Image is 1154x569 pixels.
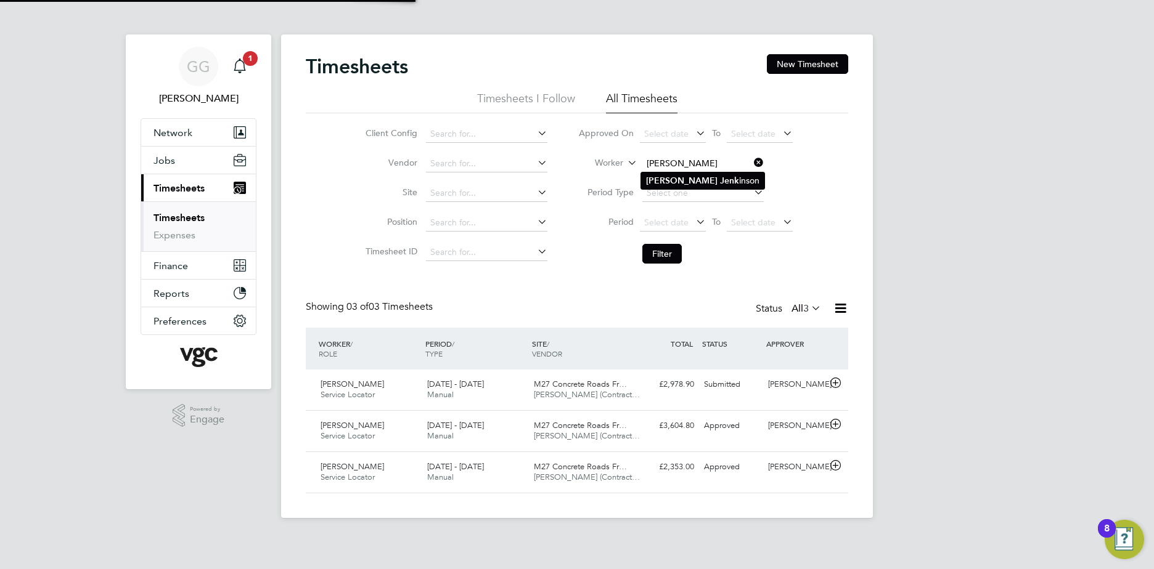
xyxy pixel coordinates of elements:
button: Timesheets [141,174,256,201]
b: [PERSON_NAME] [646,176,718,186]
span: [PERSON_NAME] (Contract… [534,472,640,482]
div: [PERSON_NAME] [763,416,827,436]
span: [PERSON_NAME] (Contract… [534,389,640,400]
input: Select one [642,185,764,202]
label: Timesheet ID [362,246,417,257]
button: Finance [141,252,256,279]
div: Approved [699,457,763,477]
span: Select date [644,128,689,139]
div: Showing [306,301,435,313]
div: STATUS [699,333,763,355]
span: [DATE] - [DATE] [427,461,484,472]
span: [PERSON_NAME] (Contract… [534,430,640,441]
span: Gauri Gautam [141,91,256,106]
a: Powered byEngage [173,404,225,427]
span: Service Locator [321,430,375,441]
b: Jenk [720,176,739,186]
input: Search for... [426,126,547,143]
span: [DATE] - [DATE] [427,379,484,389]
label: Period Type [578,187,634,198]
label: Site [362,187,417,198]
button: Network [141,119,256,146]
label: Worker [568,157,623,169]
div: Submitted [699,374,763,395]
span: Preferences [153,315,207,327]
span: Powered by [190,404,224,414]
span: Select date [644,217,689,228]
span: Reports [153,288,189,299]
span: [PERSON_NAME] [321,379,384,389]
label: Period [578,216,634,227]
span: Select date [731,128,775,139]
input: Search for... [426,155,547,172]
span: Manual [427,430,454,441]
button: Preferences [141,307,256,334]
span: 1 [243,51,258,66]
div: Timesheets [141,201,256,251]
span: TYPE [425,349,443,358]
li: inson [641,172,764,189]
span: M27 Concrete Roads Fr… [534,379,627,389]
button: New Timesheet [767,54,848,74]
li: All Timesheets [606,91,677,113]
span: M27 Concrete Roads Fr… [534,461,627,472]
button: Open Resource Center, 8 new notifications [1105,520,1144,559]
div: SITE [529,333,636,365]
span: TOTAL [671,339,693,349]
span: ROLE [319,349,337,358]
a: Go to home page [141,347,256,367]
input: Search for... [426,214,547,232]
span: [PERSON_NAME] [321,461,384,472]
div: APPROVER [763,333,827,355]
button: Jobs [141,147,256,174]
span: / [452,339,454,349]
div: £3,604.80 [635,416,699,436]
span: Service Locator [321,472,375,482]
label: Approved On [578,127,634,139]
span: 3 [803,302,809,315]
img: vgcgroup-logo-retina.png [180,347,218,367]
a: GG[PERSON_NAME] [141,47,256,106]
input: Search for... [642,155,764,172]
div: 8 [1104,528,1110,544]
span: / [350,339,353,349]
span: Manual [427,472,454,482]
a: Expenses [153,229,195,241]
label: Vendor [362,157,417,168]
div: £2,353.00 [635,457,699,477]
div: PERIOD [422,333,529,365]
label: Client Config [362,127,417,139]
h2: Timesheets [306,54,408,79]
div: [PERSON_NAME] [763,374,827,395]
a: Timesheets [153,212,205,224]
span: Select date [731,217,775,228]
span: VENDOR [532,349,562,358]
span: Timesheets [153,182,205,194]
span: Manual [427,389,454,400]
input: Search for... [426,185,547,202]
label: Position [362,216,417,227]
span: To [708,214,724,230]
span: M27 Concrete Roads Fr… [534,420,627,430]
span: 03 of [346,301,369,313]
span: / [547,339,549,349]
button: Reports [141,280,256,307]
span: 03 Timesheets [346,301,433,313]
div: Approved [699,416,763,436]
span: To [708,125,724,141]
button: Filter [642,244,682,264]
div: [PERSON_NAME] [763,457,827,477]
span: Finance [153,260,188,272]
span: Network [153,127,192,139]
label: All [792,302,821,315]
span: Engage [190,414,224,425]
li: Timesheets I Follow [477,91,575,113]
span: Jobs [153,155,175,166]
input: Search for... [426,244,547,261]
span: [PERSON_NAME] [321,420,384,430]
span: [DATE] - [DATE] [427,420,484,430]
span: GG [187,59,210,75]
div: WORKER [316,333,422,365]
a: 1 [227,47,252,86]
div: Status [756,301,824,318]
